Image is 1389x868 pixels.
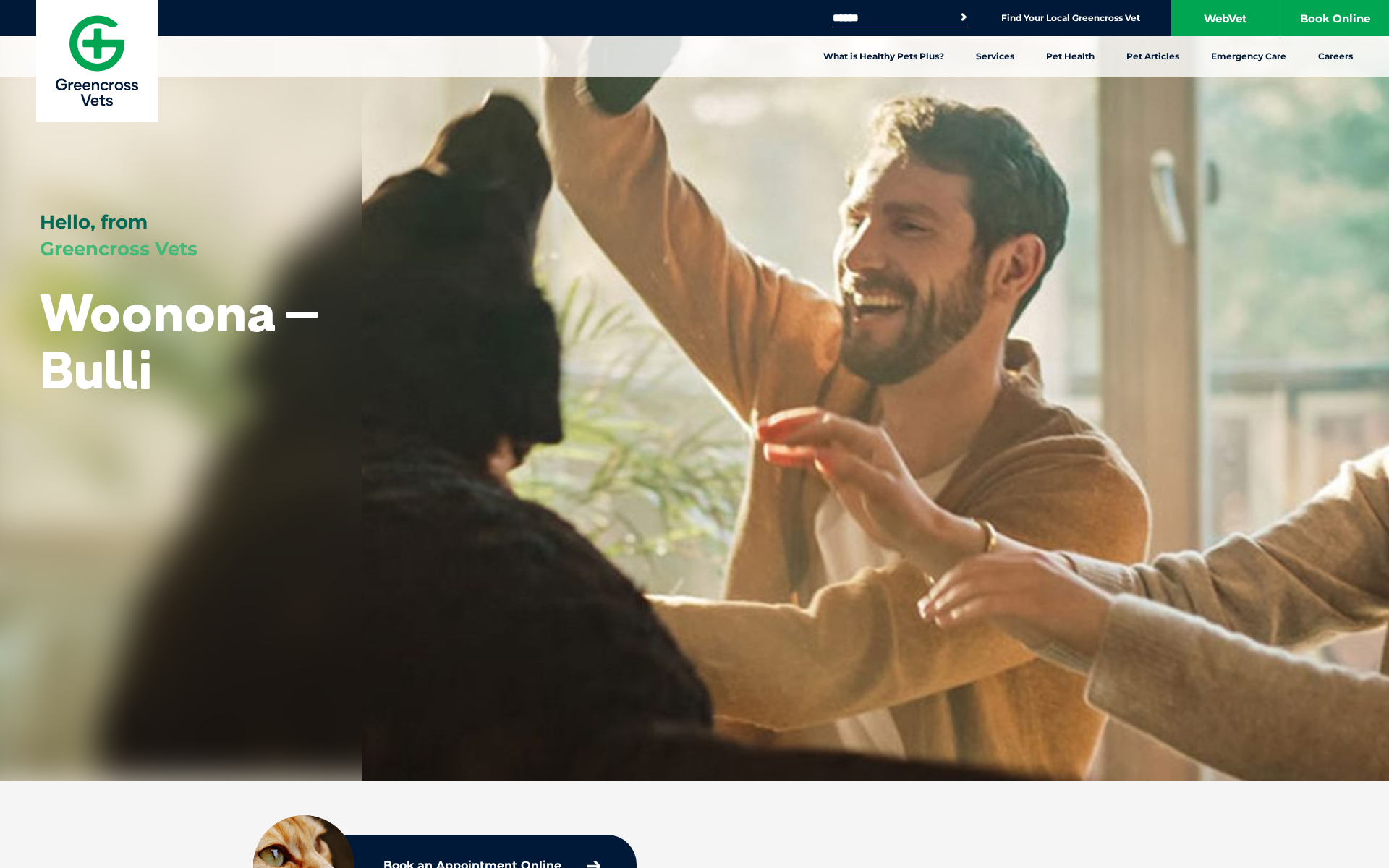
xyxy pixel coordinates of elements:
a: Pet Articles [1110,36,1195,77]
a: Pet Health [1030,36,1110,77]
a: What is Healthy Pets Plus? [807,36,960,77]
a: Find Your Local Greencross Vet [1001,12,1140,24]
a: Careers [1302,36,1369,77]
h1: Woonona – Bulli [40,284,322,398]
span: Hello, from [40,210,148,234]
span: Greencross Vets [40,237,197,260]
a: Emergency Care [1195,36,1302,77]
a: Services [960,36,1030,77]
button: Search [956,10,971,25]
